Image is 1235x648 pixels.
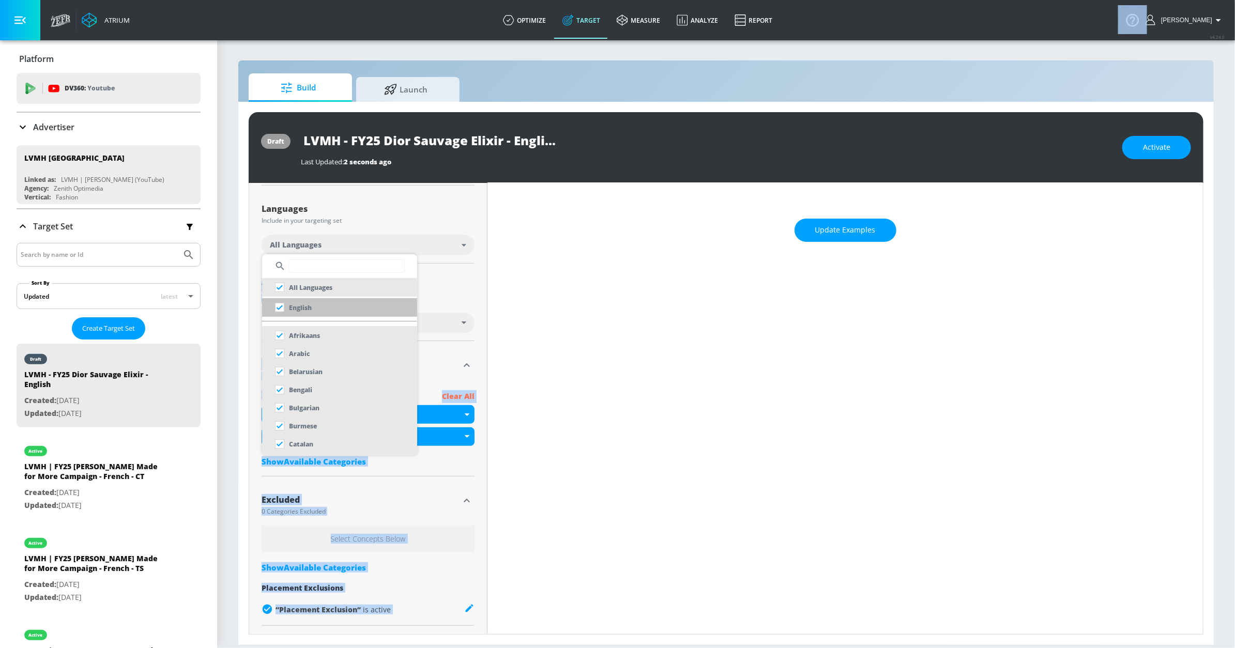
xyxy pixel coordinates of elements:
p: Arabic [289,348,310,359]
p: Catalan [289,439,313,450]
p: All Languages [289,282,332,293]
p: Bulgarian [289,403,319,413]
p: English [289,302,312,313]
p: Afrikaans [289,330,320,341]
p: Belarusian [289,366,323,377]
button: Open Resource Center [1118,5,1147,34]
p: Bengali [289,384,312,395]
p: Burmese [289,421,317,431]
